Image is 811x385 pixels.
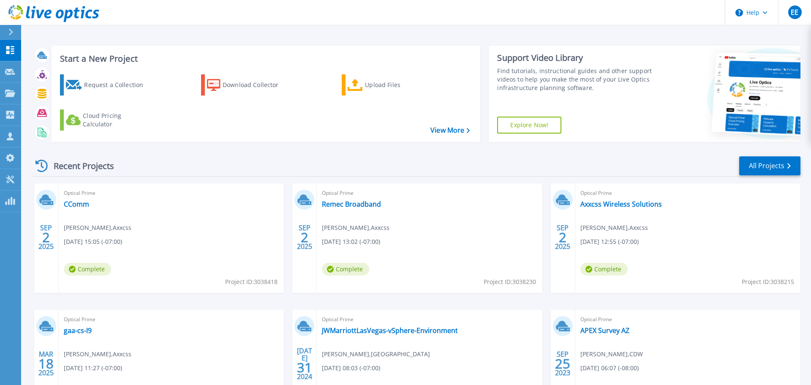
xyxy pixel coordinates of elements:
span: 18 [38,360,54,367]
span: [DATE] 11:27 (-07:00) [64,363,122,373]
span: Project ID: 3038230 [484,277,536,287]
a: Cloud Pricing Calculator [60,109,154,131]
div: Request a Collection [84,76,152,93]
span: [PERSON_NAME] , Axxcss [580,223,648,232]
span: [DATE] 12:55 (-07:00) [580,237,639,246]
a: Remec Broadband [322,200,381,208]
a: View More [430,126,470,134]
span: Complete [322,263,369,276]
span: 2 [559,234,566,241]
a: gaa-cs-I9 [64,326,92,335]
span: [DATE] 08:03 (-07:00) [322,363,380,373]
span: Project ID: 3038418 [225,277,278,287]
a: All Projects [739,156,800,175]
div: Support Video Library [497,52,656,63]
span: Optical Prime [64,188,279,198]
div: [DATE] 2024 [297,348,313,379]
div: Cloud Pricing Calculator [83,112,150,128]
span: Complete [64,263,111,276]
div: MAR 2025 [38,348,54,379]
span: Project ID: 3038215 [742,277,794,287]
span: [DATE] 06:07 (-08:00) [580,363,639,373]
span: 31 [297,364,312,371]
span: [PERSON_NAME] , CDW [580,350,643,359]
a: Explore Now! [497,117,561,134]
div: Download Collector [223,76,290,93]
div: SEP 2025 [38,222,54,253]
a: Upload Files [342,74,436,96]
span: [PERSON_NAME] , [GEOGRAPHIC_DATA] [322,350,430,359]
span: Optical Prime [64,315,279,324]
div: SEP 2025 [297,222,313,253]
span: Optical Prime [322,315,537,324]
a: APEX Survey AZ [580,326,629,335]
a: Download Collector [201,74,295,96]
span: Complete [580,263,628,276]
div: SEP 2023 [555,348,571,379]
span: 2 [301,234,308,241]
span: [DATE] 15:05 (-07:00) [64,237,122,246]
a: Request a Collection [60,74,154,96]
div: Upload Files [365,76,433,93]
span: [PERSON_NAME] , Axxcss [322,223,389,232]
span: [DATE] 13:02 (-07:00) [322,237,380,246]
span: Optical Prime [580,188,795,198]
span: EE [791,9,798,16]
span: [PERSON_NAME] , Axxcss [64,223,131,232]
span: [PERSON_NAME] , Axxcss [64,350,131,359]
div: Find tutorials, instructional guides and other support videos to help you make the most of your L... [497,67,656,92]
div: SEP 2025 [555,222,571,253]
a: CComm [64,200,89,208]
span: Optical Prime [322,188,537,198]
span: Optical Prime [580,315,795,324]
span: 25 [555,360,570,367]
span: 2 [42,234,50,241]
a: JWMarriottLasVegas-vSphere-Environment [322,326,458,335]
a: Axxcss Wireless Solutions [580,200,662,208]
h3: Start a New Project [60,54,470,63]
div: Recent Projects [33,156,125,176]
